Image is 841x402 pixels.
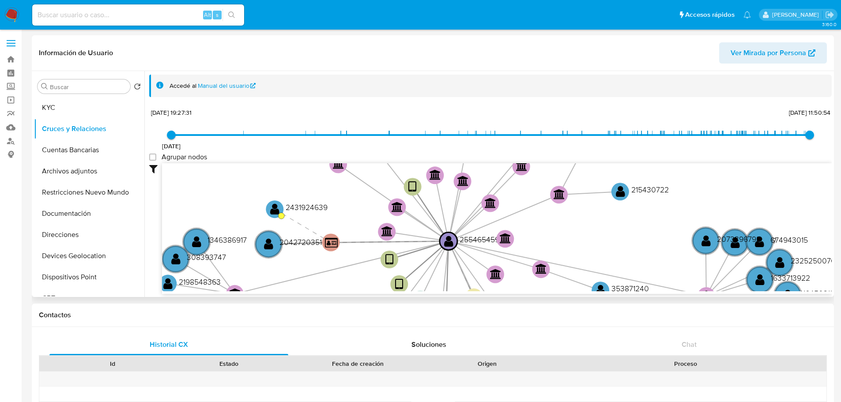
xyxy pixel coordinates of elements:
button: Cruces y Relaciones [34,118,144,139]
text:  [392,202,403,212]
span: Accesos rápidos [685,10,735,19]
text:  [516,161,528,171]
button: Dispositivos Point [34,267,144,288]
div: Origen [435,359,539,368]
text: 215430722 [631,184,669,195]
input: Buscar usuario o caso... [32,9,244,21]
text:  [171,252,181,265]
text:  [500,233,511,244]
h1: Información de Usuario [39,49,113,57]
text:  [270,203,279,215]
text:  [163,277,173,290]
text:  [596,284,605,297]
text: 674943015 [770,234,808,245]
button: Devices Geolocation [34,245,144,267]
button: Documentación [34,203,144,224]
text: 2431924639 [286,202,328,213]
span: Alt [204,11,211,19]
button: Volver al orden por defecto [134,83,141,93]
text: 2554654592 [460,234,504,245]
button: Cuentas Bancarias [34,139,144,161]
span: Historial CX [150,339,188,349]
div: Proceso [551,359,820,368]
button: KYC [34,97,144,118]
span: [DATE] 19:27:31 [151,108,192,117]
span: Accedé al [170,82,196,90]
text: 308393747 [187,252,226,263]
span: Agrupar nodos [162,153,207,162]
text:  [775,256,784,269]
text:  [554,189,565,199]
text:  [385,253,394,266]
text:  [755,273,765,286]
text:  [731,236,740,249]
span: Chat [682,339,697,349]
text:  [192,235,201,248]
text: 2042720351 [279,237,322,248]
div: Estado [177,359,281,368]
text:  [616,185,625,198]
a: Salir [825,10,834,19]
span: s [216,11,219,19]
text:  [381,226,393,237]
text:  [430,169,441,180]
div: Fecha de creación [293,359,423,368]
div: Id [61,359,165,368]
text:  [485,198,496,208]
text:  [444,235,453,248]
button: Restricciones Nuevo Mundo [34,182,144,203]
button: CBT [34,288,144,309]
text: 416450313 [799,288,834,299]
input: Buscar [50,83,127,91]
text:  [333,159,344,169]
span: [DATE] [162,142,181,150]
a: Manual del usuario [198,82,256,90]
span: [DATE] 11:50:54 [789,108,830,117]
text:  [490,269,502,279]
text:  [457,176,469,186]
a: Notificaciones [743,11,751,19]
span: Ver Mirada por Persona [731,42,806,64]
text: 1633713922 [771,272,810,283]
button: Archivos adjuntos [34,161,144,182]
text:  [701,234,711,247]
button: search-icon [223,9,241,21]
text:  [264,237,273,250]
text: 2198548363 [179,276,221,287]
text: 2073396798 [717,233,761,244]
h1: Contactos [39,311,827,319]
button: Direcciones [34,224,144,245]
text:  [783,289,792,301]
text:  [536,263,547,274]
text:  [395,278,404,291]
text:  [408,180,417,193]
input: Agrupar nodos [149,154,156,161]
p: fernando.ftapiamartinez@mercadolibre.com.mx [772,11,822,19]
button: Ver Mirada por Persona [719,42,827,64]
text: 1346386917 [207,234,247,245]
span: Soluciones [411,339,446,349]
text:  [325,237,338,248]
text: 2325250070 [791,255,836,266]
text: 353871240 [611,283,649,294]
button: Buscar [41,83,48,90]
